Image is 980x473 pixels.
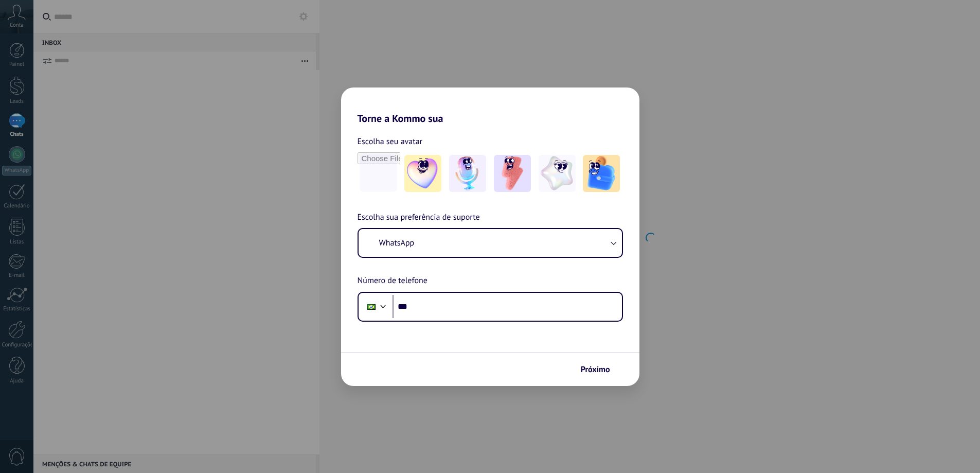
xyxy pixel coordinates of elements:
div: Brazil: + 55 [362,296,381,318]
span: WhatsApp [379,238,415,248]
span: Escolha sua preferência de suporte [358,211,480,224]
span: Número de telefone [358,274,427,288]
img: -2.jpeg [449,155,486,192]
h2: Torne a Kommo sua [341,87,639,125]
button: Próximo [576,361,624,378]
span: Próximo [581,366,610,373]
span: Escolha seu avatar [358,135,423,148]
img: -5.jpeg [583,155,620,192]
img: -3.jpeg [494,155,531,192]
button: WhatsApp [359,229,622,257]
img: -1.jpeg [404,155,441,192]
img: -4.jpeg [539,155,576,192]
